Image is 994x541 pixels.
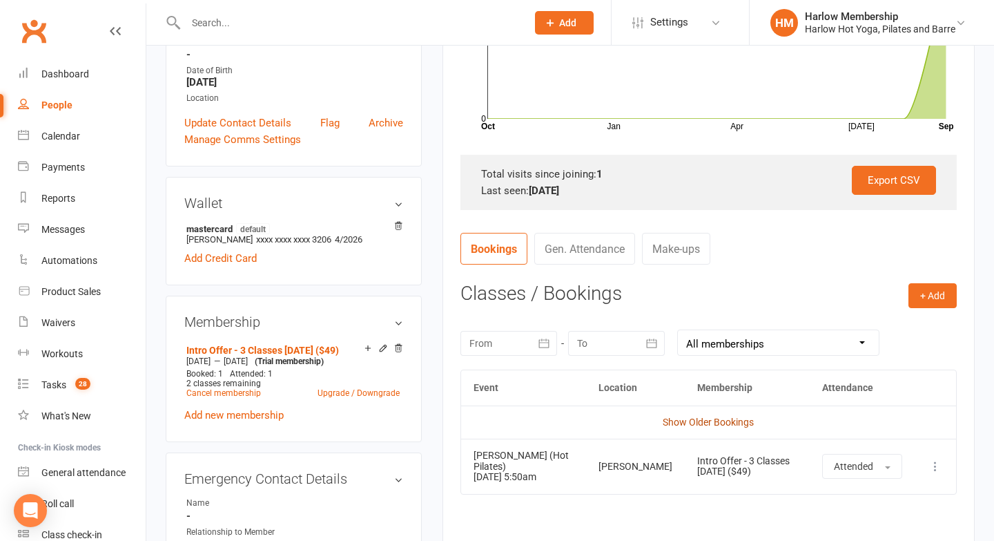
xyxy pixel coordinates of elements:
span: [DATE] [224,357,248,366]
h3: Wallet [184,196,403,211]
a: Workouts [18,339,146,370]
button: Add [535,11,594,35]
a: Bookings [460,233,527,265]
span: 28 [75,378,90,390]
th: Event [461,370,587,406]
span: Attended [834,461,873,472]
div: Reports [41,193,75,204]
a: Intro Offer - 3 Classes [DATE] ($49) [186,345,339,356]
div: Relationship to Member [186,526,300,539]
a: Flag [320,115,340,131]
a: Roll call [18,488,146,520]
input: Search... [182,13,517,32]
strong: - [186,48,403,61]
th: Location [586,370,685,406]
div: Open Intercom Messenger [14,494,47,527]
h3: Membership [184,314,403,330]
a: Gen. Attendance [534,233,635,265]
a: Update Contact Details [184,115,291,131]
div: Workouts [41,348,83,359]
a: Reports [18,183,146,214]
span: Attended: 1 [230,369,273,379]
th: Attendance [810,370,915,406]
th: Membership [685,370,810,406]
a: Cancel membership [186,388,261,398]
li: [PERSON_NAME] [184,221,403,247]
div: [PERSON_NAME] (Hot Pilates) [474,450,574,472]
div: Class check-in [41,529,102,540]
div: Last seen: [481,182,936,199]
div: Calendar [41,131,80,142]
div: Date of Birth [186,64,403,77]
div: Waivers [41,317,75,328]
div: Location [186,92,403,105]
strong: [DATE] [529,184,559,197]
a: Dashboard [18,59,146,90]
div: Product Sales [41,286,101,297]
span: Settings [650,7,688,38]
span: Booked: 1 [186,369,223,379]
div: — [183,356,403,367]
a: Archive [369,115,403,131]
a: Clubworx [17,14,51,48]
div: People [41,99,72,111]
strong: - [186,510,403,522]
div: Roll call [41,498,74,509]
a: Messages [18,214,146,245]
a: Product Sales [18,276,146,307]
button: + Add [908,283,957,308]
strong: 1 [596,168,603,180]
div: Intro Offer - 3 Classes [DATE] ($49) [697,456,797,477]
span: 4/2026 [335,234,362,245]
span: 2 classes remaining [186,379,261,388]
div: Messages [41,224,85,235]
div: General attendance [41,467,126,478]
div: Harlow Membership [805,10,955,23]
strong: mastercard [186,223,396,234]
div: HM [770,9,798,37]
a: Show Older Bookings [663,417,754,428]
span: default [236,223,270,234]
div: Dashboard [41,68,89,79]
a: Add Credit Card [184,250,257,267]
h3: Emergency Contact Details [184,471,403,486]
h3: Classes / Bookings [460,283,957,305]
a: Payments [18,152,146,183]
div: What's New [41,410,91,421]
span: Add [559,17,576,28]
a: Manage Comms Settings [184,131,301,148]
div: Payments [41,162,85,173]
a: Export CSV [852,166,936,195]
div: Automations [41,255,97,266]
span: xxxx xxxx xxxx 3206 [256,234,331,245]
a: General attendance kiosk mode [18,457,146,488]
span: [DATE] [186,357,211,366]
span: (Trial membership) [255,357,324,366]
a: Upgrade / Downgrade [318,388,400,398]
button: Attended [822,454,902,479]
div: Harlow Hot Yoga, Pilates and Barre [805,23,955,35]
a: Calendar [18,121,146,152]
div: Name [186,497,300,510]
a: Make-ups [642,233,710,265]
a: What's New [18,401,146,432]
a: People [18,90,146,121]
a: Waivers [18,307,146,339]
div: Total visits since joining: [481,166,936,182]
strong: [DATE] [186,76,403,88]
div: [PERSON_NAME] [598,462,672,472]
a: Tasks 28 [18,370,146,401]
a: Add new membership [184,409,284,421]
a: Automations [18,245,146,276]
td: [DATE] 5:50am [461,439,587,493]
div: Tasks [41,379,66,390]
